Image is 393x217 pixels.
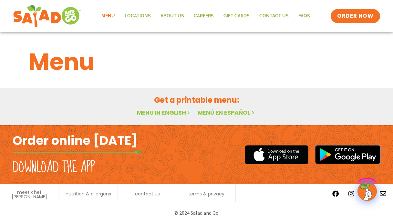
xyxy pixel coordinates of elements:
a: Careers [189,9,219,24]
img: new-SAG-logo-768×292 [13,3,81,29]
h2: Order online [DATE] [13,133,138,148]
a: meet chef [PERSON_NAME] [4,190,56,199]
a: GIFT CARDS [219,9,254,24]
h2: Get a printable menu: [28,94,365,106]
img: appstore [245,144,308,165]
a: nutrition & allergens [66,192,111,196]
a: Menu [97,9,120,24]
h1: Menu [28,44,365,79]
img: google_play [315,145,381,164]
a: Menú en español [198,108,256,117]
a: ORDER NOW [331,9,380,23]
a: Menu in English [137,108,191,117]
a: terms & privacy [188,192,224,196]
a: FAQs [294,9,315,24]
a: Locations [120,9,156,24]
span: ORDER NOW [337,12,373,20]
a: About Us [156,9,189,24]
a: contact us [135,192,160,196]
img: fork [13,150,142,154]
a: Contact Us [254,9,294,24]
nav: Menu [97,9,315,24]
h2: Download the app [13,158,95,176]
